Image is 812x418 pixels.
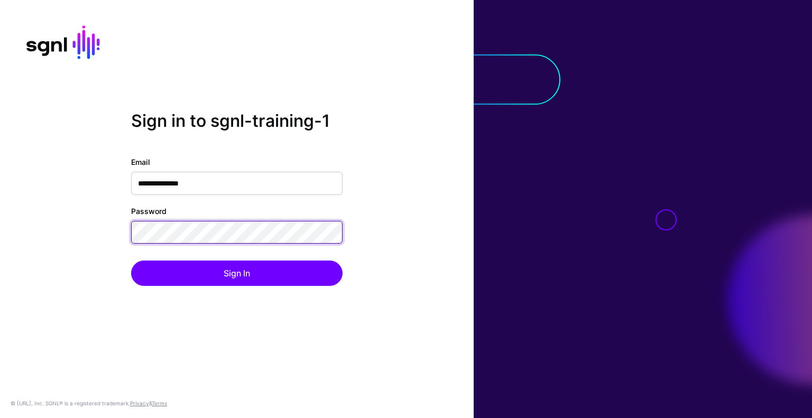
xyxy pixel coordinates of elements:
[131,156,150,168] label: Email
[11,399,167,407] div: © [URL], Inc. SGNL® is a registered trademark. &
[131,261,343,286] button: Sign In
[152,400,167,406] a: Terms
[131,111,343,131] h2: Sign in to sgnl-training-1
[130,400,149,406] a: Privacy
[131,206,167,217] label: Password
